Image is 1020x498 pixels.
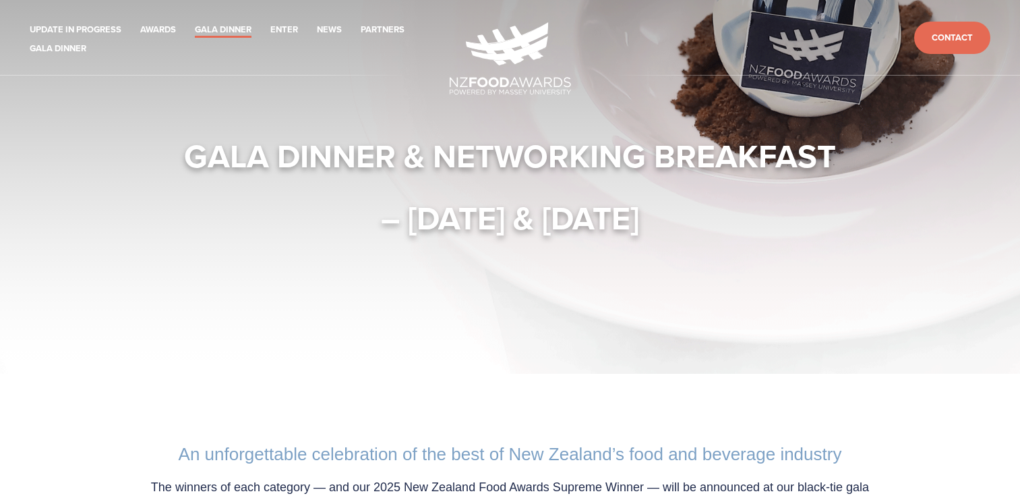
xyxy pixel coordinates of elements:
h1: Gala Dinner & Networking Breakfast [122,136,899,176]
a: Contact [914,22,990,55]
h2: An unforgettable celebration of the best of New Zealand’s food and beverage industry [136,444,885,465]
a: Update in Progress [30,22,121,38]
a: Partners [361,22,404,38]
a: Gala Dinner [30,41,86,57]
h1: – [DATE] & [DATE] [122,198,899,238]
a: Enter [270,22,298,38]
a: News [317,22,342,38]
a: Awards [140,22,176,38]
a: Gala Dinner [195,22,251,38]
